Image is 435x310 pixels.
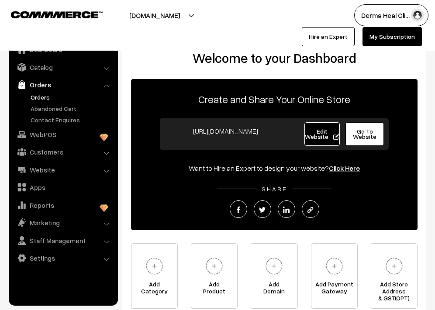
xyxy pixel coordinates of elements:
img: plus.svg [382,254,406,278]
span: Add Payment Gateway [311,281,357,298]
a: Edit Website [304,122,340,146]
img: plus.svg [142,254,166,278]
button: Derma Heal Cli… [354,4,428,26]
a: Catalog [11,59,115,75]
span: Add Product [191,281,237,298]
span: SHARE [257,185,292,193]
a: My Subscription [362,27,422,46]
h2: Welcome to your Dashboard [131,50,418,66]
a: Apps [11,179,115,195]
a: AddProduct [191,243,238,309]
span: Add Store Address & GST(OPT) [371,281,417,298]
img: plus.svg [202,254,226,278]
a: Click Here [329,164,360,172]
a: Abandoned Cart [28,104,115,113]
a: COMMMERCE [11,9,87,19]
img: COMMMERCE [11,11,103,18]
a: Hire an Expert [302,27,355,46]
span: Edit Website [305,127,339,140]
a: Settings [11,250,115,266]
span: Add Category [131,281,177,298]
span: Go To Website [353,127,376,140]
img: plus.svg [322,254,346,278]
a: Orders [28,93,115,102]
a: AddDomain [251,243,297,309]
img: plus.svg [262,254,286,278]
a: Reports [11,197,115,213]
p: Create and Share Your Online Store [131,91,418,107]
a: Add Store Address& GST(OPT) [371,243,418,309]
a: Go To Website [345,122,384,146]
div: Want to Hire an Expert to design your website? [131,163,418,173]
a: Website [11,162,115,178]
a: Staff Management [11,233,115,248]
a: Marketing [11,215,115,231]
a: AddCategory [131,243,178,309]
a: Orders [11,77,115,93]
button: [DOMAIN_NAME] [99,4,211,26]
img: user [411,9,424,22]
a: WebPOS [11,127,115,142]
span: Add Domain [251,281,297,298]
a: Add PaymentGateway [311,243,358,309]
a: Customers [11,144,115,160]
a: Contact Enquires [28,115,115,124]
